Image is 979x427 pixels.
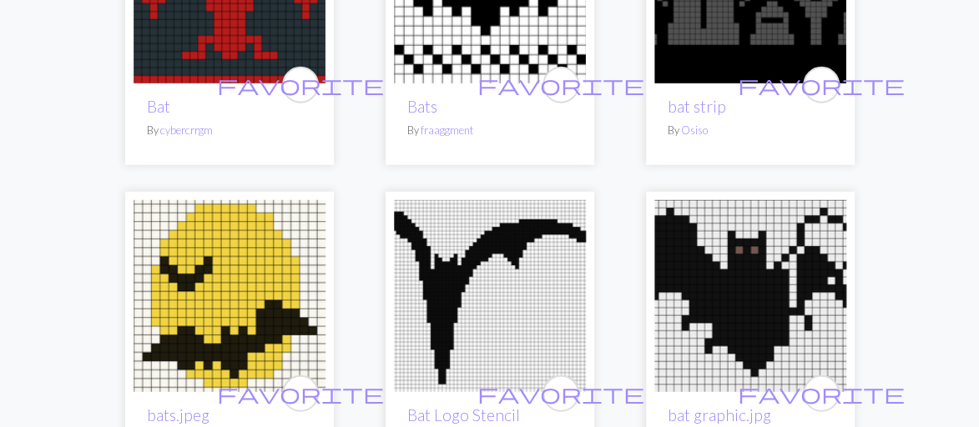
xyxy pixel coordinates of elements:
[407,97,437,116] a: Bats
[160,123,213,137] a: cybercrrgm
[147,123,312,138] p: By
[668,405,771,424] a: bat graphic.jpg
[147,405,209,424] a: bats.jpeg
[803,375,840,412] button: favourite
[282,67,319,103] button: favourite
[407,123,573,138] p: By
[217,377,384,410] i: favourite
[421,123,473,137] a: fraaggment
[282,375,319,412] button: favourite
[668,123,833,138] p: By
[147,97,170,116] a: Bat
[654,286,846,302] a: bat graphic.jpg
[477,68,644,102] i: favourite
[668,97,726,116] a: bat strip
[477,377,644,410] i: favourite
[654,200,846,392] img: bat graphic.jpg
[542,67,579,103] button: favourite
[477,72,644,98] span: favorite
[394,286,586,302] a: Bat Logo Stencil Sharpe.png
[477,380,644,406] span: favorite
[738,377,905,410] i: favourite
[217,72,384,98] span: favorite
[217,68,384,102] i: favourite
[134,200,325,392] img: bats.jpeg
[394,200,586,392] img: Bat Logo Stencil Sharpe.png
[217,380,384,406] span: favorite
[738,380,905,406] span: favorite
[738,68,905,102] i: favourite
[738,72,905,98] span: favorite
[681,123,708,137] a: Osiso
[542,375,579,412] button: favourite
[803,67,840,103] button: favourite
[134,286,325,302] a: bats.jpeg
